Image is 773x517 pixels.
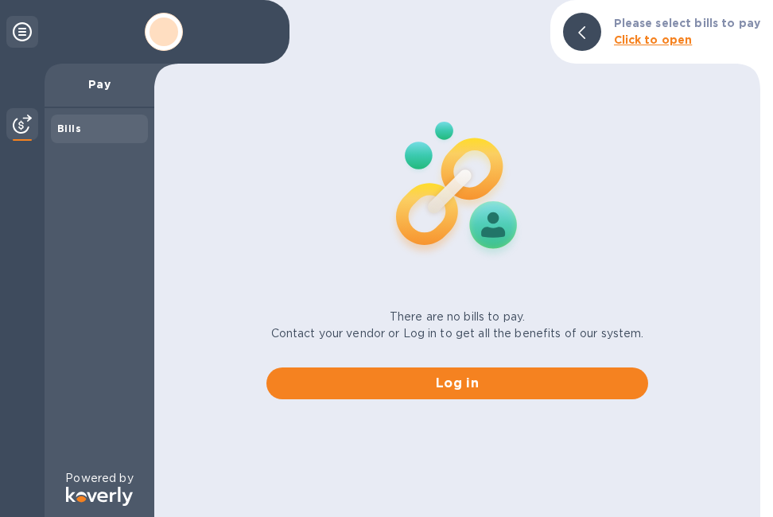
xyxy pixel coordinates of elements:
b: Please select bills to pay [614,17,760,29]
p: There are no bills to pay. Contact your vendor or Log in to get all the benefits of our system. [271,309,644,342]
img: Logo [66,487,133,506]
p: Pay [57,76,142,92]
b: Bills [57,122,81,134]
button: Log in [266,367,648,399]
span: Log in [279,374,635,393]
b: Click to open [614,33,693,46]
p: Powered by [65,470,133,487]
